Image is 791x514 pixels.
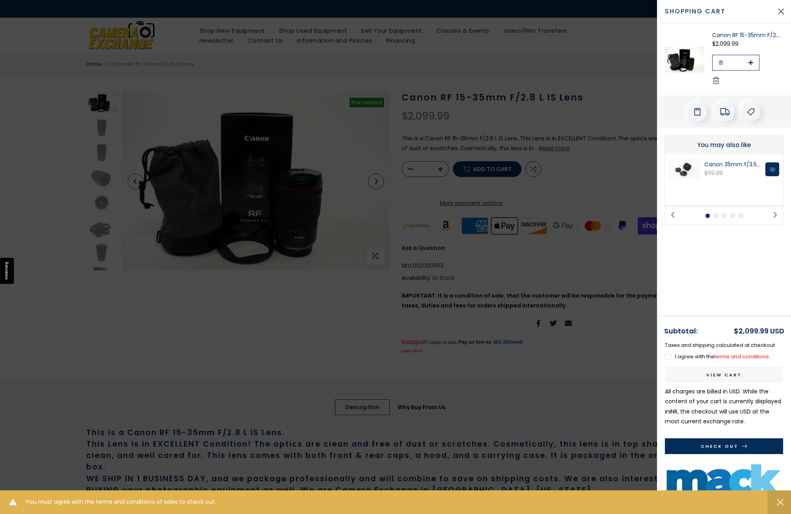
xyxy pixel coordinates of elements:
[665,353,770,360] label: I agree with the .
[704,161,761,168] a: Canon 35mm f/3.5 Lens for Canon FD Mount
[715,353,769,360] a: terms and conditions
[665,207,682,224] button: Previous
[665,136,783,154] div: You may also like
[739,214,743,218] li: Page dot 5
[714,214,718,218] li: Page dot 2
[704,168,761,178] div: $99.99
[665,387,783,426] p: All charges are billed in USD. While the content of your cart is currently displayed in , the che...
[670,408,677,415] span: INR
[665,438,783,454] button: Check Out
[665,31,704,88] img: Canon RF 15-35mm F/2.8 L IS Lens Lenses Small Format - Canon EOS Mount Lenses - Canon EOS RF Full...
[766,207,783,224] button: Next
[741,102,761,121] div: Add A Coupon
[730,214,735,218] li: Page dot 4
[665,341,783,350] p: Taxes and shipping calculated at checkout
[712,31,783,39] a: Canon RF 15-35mm F/2.8 L IS Lens
[722,214,726,218] li: Page dot 3
[669,158,700,179] img: Canon 35mm f/3.5 Lens for Canon FD Mount
[665,367,783,383] a: View cart
[687,102,707,121] div: Add Order Note
[665,7,771,16] span: Shopping cart
[705,214,710,218] li: Page dot 1
[665,462,783,506] img: Mack Used 2 Year Warranty Under $500 Warranty Mack Warranty MACKU259
[664,326,698,336] strong: Subtotal:
[771,2,791,21] button: Close Cart
[715,102,735,121] div: Estimate Shipping
[734,325,784,337] div: $2,099.99 USD
[26,497,216,507] span: You must agree with the terms and conditions of sales to check out.
[712,39,783,49] div: $2,099.99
